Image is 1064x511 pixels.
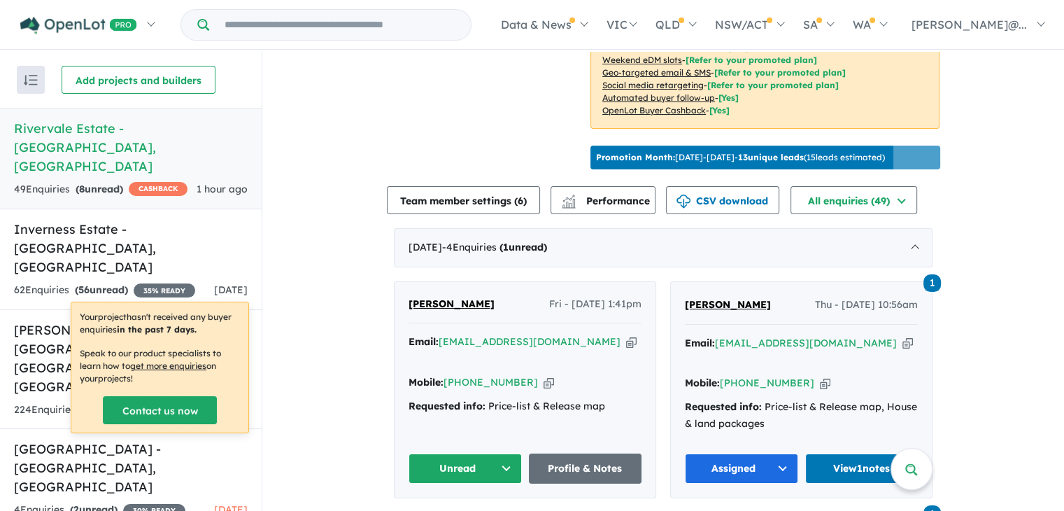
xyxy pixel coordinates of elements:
span: 56 [78,283,90,296]
b: in the past 7 days. [117,324,197,335]
a: [PERSON_NAME] [685,297,771,314]
b: 13 unique leads [738,152,804,162]
button: Copy [902,336,913,351]
button: Performance [551,186,655,214]
p: Your project hasn't received any buyer enquiries [80,311,240,336]
button: Copy [626,335,637,349]
span: [DATE] [214,283,248,296]
a: [PERSON_NAME] [409,296,495,313]
button: Unread [409,454,522,484]
span: 1 [503,241,509,253]
h5: [PERSON_NAME][GEOGRAPHIC_DATA] - [GEOGRAPHIC_DATA] , [GEOGRAPHIC_DATA] [14,321,248,396]
span: - 4 Enquir ies [442,241,547,253]
strong: Requested info: [409,400,485,412]
strong: Mobile: [409,376,444,388]
span: Thu - [DATE] 10:56am [815,297,918,314]
h5: [GEOGRAPHIC_DATA] - [GEOGRAPHIC_DATA] , [GEOGRAPHIC_DATA] [14,440,248,496]
input: Try estate name, suburb, builder or developer [212,10,468,40]
a: Profile & Notes [529,454,642,484]
div: 49 Enquir ies [14,181,187,198]
span: 6 [518,195,523,207]
a: [EMAIL_ADDRESS][DOMAIN_NAME] [715,337,897,349]
button: CSV download [666,186,779,214]
img: Openlot PRO Logo White [20,17,137,34]
span: CASHBACK [129,182,187,196]
a: 1 [923,273,941,292]
strong: ( unread) [75,283,128,296]
h5: Inverness Estate - [GEOGRAPHIC_DATA] , [GEOGRAPHIC_DATA] [14,220,248,276]
button: Team member settings (6) [387,186,540,214]
button: Assigned [685,454,798,484]
span: [PERSON_NAME] [409,297,495,310]
a: [PHONE_NUMBER] [720,377,814,389]
span: [Refer to your promoted plan] [686,55,817,65]
u: get more enquiries [130,360,206,371]
span: Fri - [DATE] 1:41pm [549,296,641,313]
p: Speak to our product specialists to learn how to on your projects ! [80,347,240,385]
h5: Rivervale Estate - [GEOGRAPHIC_DATA] , [GEOGRAPHIC_DATA] [14,119,248,176]
strong: Mobile: [685,377,720,389]
span: [PERSON_NAME] [685,298,771,311]
strong: Email: [409,335,439,348]
span: 35 % READY [134,283,195,297]
div: Price-list & Release map, House & land packages [685,399,918,433]
img: bar-chart.svg [562,199,576,208]
span: [Yes] [709,105,730,115]
span: [PERSON_NAME]@... [912,17,1027,31]
button: Add projects and builders [62,66,215,94]
p: [DATE] - [DATE] - ( 15 leads estimated) [596,151,885,164]
span: 1 hour ago [197,183,248,195]
span: 8 [79,183,85,195]
u: Weekend eDM slots [602,55,682,65]
strong: Email: [685,337,715,349]
button: All enquiries (49) [790,186,917,214]
div: 224 Enquir ies [14,402,197,419]
u: OpenLot Buyer Cashback [602,105,706,115]
a: [PHONE_NUMBER] [444,376,538,388]
span: [Refer to your promoted plan] [714,67,846,78]
img: line-chart.svg [562,195,575,202]
span: [Refer to your promoted plan] [707,80,839,90]
strong: ( unread) [499,241,547,253]
b: Promotion Month: [596,152,675,162]
button: Copy [820,376,830,391]
img: download icon [676,195,690,209]
strong: ( unread) [76,183,123,195]
img: sort.svg [24,75,38,85]
span: Performance [564,195,650,207]
a: View1notes [805,454,918,484]
strong: Requested info: [685,400,762,413]
button: Copy [544,375,554,390]
span: 1 [923,274,941,292]
a: [EMAIL_ADDRESS][DOMAIN_NAME] [439,335,620,348]
u: Native ads (Promoted estate) [602,42,725,52]
div: 62 Enquir ies [14,282,195,299]
div: [DATE] [394,228,932,267]
div: Price-list & Release map [409,398,641,415]
span: [Yes] [718,92,739,103]
u: Geo-targeted email & SMS [602,67,711,78]
u: Social media retargeting [602,80,704,90]
u: Automated buyer follow-up [602,92,715,103]
a: Contact us now [103,396,217,424]
span: [Yes] [728,42,749,52]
